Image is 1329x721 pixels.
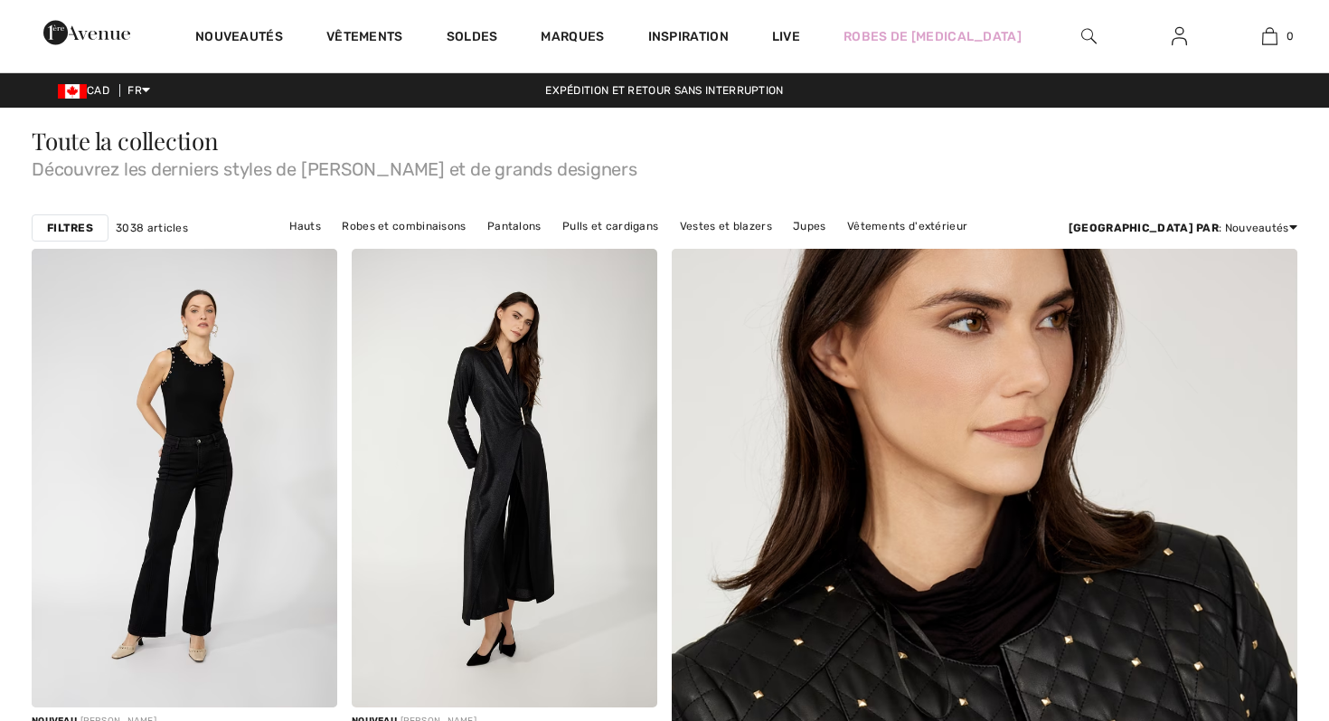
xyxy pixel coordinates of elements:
a: 0 [1225,25,1314,47]
a: Vêtements d'extérieur [838,214,976,238]
span: Découvrez les derniers styles de [PERSON_NAME] et de grands designers [32,153,1297,178]
a: Pulls et cardigans [553,214,667,238]
a: Vêtements [326,29,403,48]
a: Jupes [784,214,835,238]
span: Toute la collection [32,125,219,157]
a: Robes de [MEDICAL_DATA] [844,27,1022,46]
img: Mon panier [1262,25,1277,47]
a: Nouveautés [195,29,283,48]
span: 0 [1287,28,1294,44]
a: Pantalons [478,214,551,238]
img: Mes infos [1172,25,1187,47]
img: Jean Évasé Taille Moyenne modèle 253711. Noir [32,249,337,707]
a: Soldes [447,29,498,48]
a: Robes et combinaisons [333,214,475,238]
div: : Nouveautés [1069,220,1297,236]
span: 3038 articles [116,220,188,236]
a: Combinaison Élégante Col V modèle 254154. Noir/Noir [352,249,657,707]
span: CAD [58,84,117,97]
span: Inspiration [648,29,729,48]
a: Live [772,27,800,46]
a: Se connecter [1157,25,1202,48]
strong: [GEOGRAPHIC_DATA] par [1069,222,1219,234]
a: Vestes et blazers [671,214,781,238]
img: Canadian Dollar [58,84,87,99]
a: Marques [541,29,604,48]
strong: Filtres [47,220,93,236]
span: FR [127,84,150,97]
img: 1ère Avenue [43,14,130,51]
img: recherche [1081,25,1097,47]
a: Hauts [280,214,331,238]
